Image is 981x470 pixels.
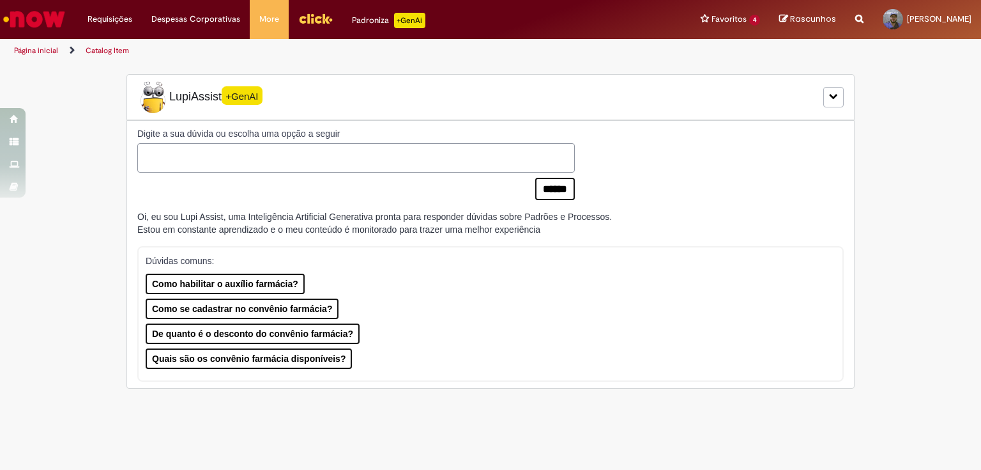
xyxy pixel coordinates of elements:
[87,13,132,26] span: Requisições
[394,13,425,28] p: +GenAi
[711,13,747,26] span: Favoritos
[137,81,169,113] img: Lupi
[126,74,855,120] div: LupiLupiAssist+GenAI
[146,255,823,267] p: Dúvidas comuns:
[146,324,360,344] button: De quanto é o desconto do convênio farmácia?
[749,15,760,26] span: 4
[137,210,612,236] div: Oi, eu sou Lupi Assist, uma Inteligência Artificial Generativa pronta para responder dúvidas sobr...
[146,274,305,294] button: Como habilitar o auxílio farmácia?
[10,39,644,63] ul: Trilhas de página
[137,81,262,113] span: LupiAssist
[222,86,262,105] span: +GenAI
[151,13,240,26] span: Despesas Corporativas
[86,45,129,56] a: Catalog Item
[790,13,836,25] span: Rascunhos
[259,13,279,26] span: More
[779,13,836,26] a: Rascunhos
[137,127,575,140] label: Digite a sua dúvida ou escolha uma opção a seguir
[14,45,58,56] a: Página inicial
[298,9,333,28] img: click_logo_yellow_360x200.png
[146,299,338,319] button: Como se cadastrar no convênio farmácia?
[1,6,67,32] img: ServiceNow
[146,349,352,369] button: Quais são os convênio farmácia disponíveis?
[907,13,971,24] span: [PERSON_NAME]
[352,13,425,28] div: Padroniza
